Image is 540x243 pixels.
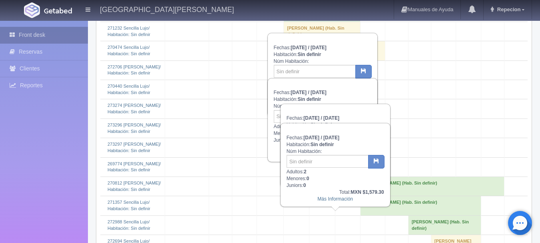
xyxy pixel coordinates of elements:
[274,144,371,151] div: Total:
[281,124,390,206] div: Fechas: Habitación: Núm Habitación: Adultos: Menores: Juniors:
[317,196,353,202] a: Más Información
[108,45,150,56] a: 270474 Sencilla Lujo/Habitación: Sin definir
[268,79,377,161] div: Fechas: Habitación: Núm Habitación: Adultos: Menores: Juniors:
[287,155,369,168] input: Sin definir
[108,161,161,173] a: 269774 [PERSON_NAME]/Habitación: Sin definir
[351,189,384,195] b: MXN $1,579.30
[108,64,161,76] a: 272706 [PERSON_NAME]/Habitación: Sin definir
[108,219,150,231] a: 272988 Sencilla Lujo/Habitación: Sin definir
[408,215,481,235] td: [PERSON_NAME] (Hab. Sin definir)
[108,200,150,211] a: 271357 Sencilla Lujo/Habitación: Sin definir
[311,122,334,128] b: Sin definir
[108,84,150,95] a: 270440 Sencilla Lujo/Habitación: Sin definir
[298,52,321,57] b: Sin definir
[495,6,521,12] span: Repecion
[274,65,356,78] input: Sin definir
[303,115,339,121] b: [DATE] / [DATE]
[100,4,234,14] h4: [GEOGRAPHIC_DATA][PERSON_NAME]
[281,104,390,187] div: Fechas: Habitación: Núm Habitación: Adultos: Menores: Juniors:
[287,189,384,196] div: Total:
[303,135,339,141] b: [DATE] / [DATE]
[108,142,161,153] a: 273297 [PERSON_NAME]/Habitación: Sin definir
[108,123,161,134] a: 273296 [PERSON_NAME]/Habitación: Sin definir
[268,34,377,116] div: Fechas: Habitación: Núm Habitación: Adultos: Menores: Juniors:
[291,90,327,95] b: [DATE] / [DATE]
[311,142,334,147] b: Sin definir
[108,26,150,37] a: 271232 Sencilla Lujo/Habitación: Sin definir
[108,103,161,114] a: 273274 [PERSON_NAME]/Habitación: Sin definir
[303,183,306,188] b: 0
[284,22,361,41] td: [PERSON_NAME] (Hab. Sin definir)
[304,169,307,175] b: 2
[274,110,356,123] input: Sin definir
[44,8,72,14] img: Getabed
[24,2,40,18] img: Getabed
[361,177,504,196] td: [PERSON_NAME] (Hab. Sin definir)
[291,45,327,50] b: [DATE] / [DATE]
[298,96,321,102] b: Sin definir
[108,181,161,192] a: 270812 [PERSON_NAME]/Habitación: Sin definir
[307,176,309,181] b: 0
[361,196,481,215] td: [PERSON_NAME] (Hab. Sin definir)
